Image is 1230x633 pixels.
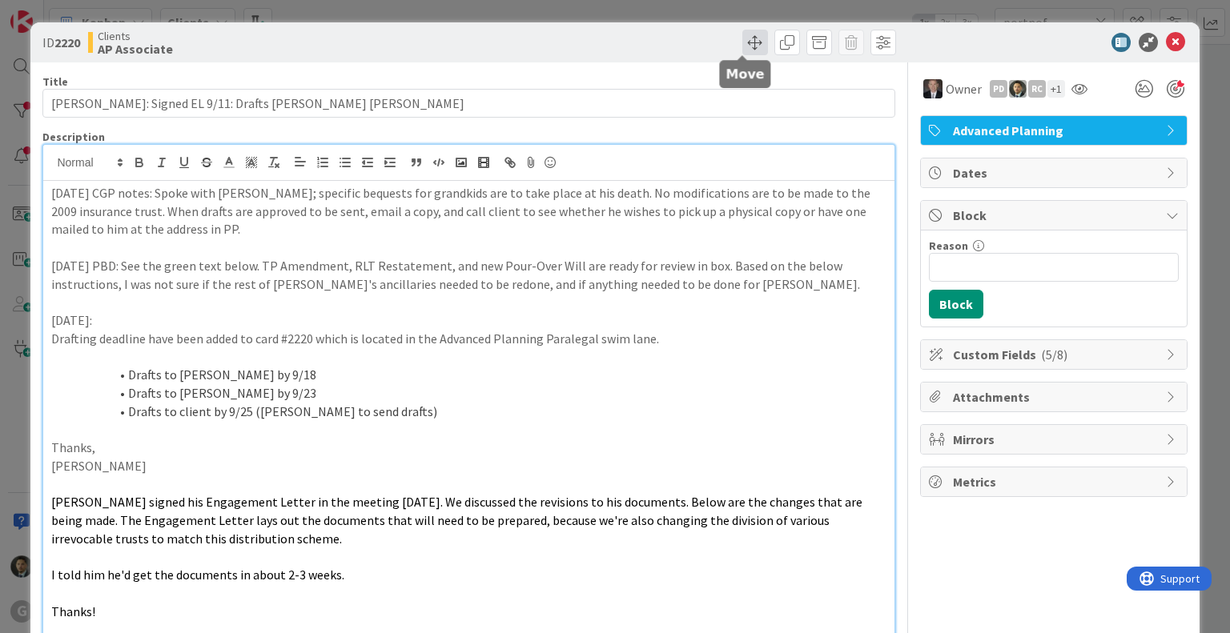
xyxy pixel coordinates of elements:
h5: Move [726,66,764,82]
p: [DATE] CGP notes: Spoke with [PERSON_NAME]; specific bequests for grandkids are to take place at ... [51,184,886,238]
div: + 1 [1047,80,1065,98]
span: Attachments [953,387,1158,407]
span: Advanced Planning [953,121,1158,140]
input: type card name here... [42,89,894,118]
p: [DATE]: [51,311,886,330]
div: RC [1028,80,1046,98]
span: Thanks! [51,603,95,619]
span: Clients [98,30,173,42]
span: Mirrors [953,430,1158,449]
span: [PERSON_NAME] signed his Engagement Letter in the meeting [DATE]. We discussed the revisions to h... [51,494,865,546]
span: I told him he'd get the documents in about 2-3 weeks. [51,567,344,583]
b: 2220 [54,34,80,50]
span: Dates [953,163,1158,182]
img: CG [1009,80,1027,98]
p: [PERSON_NAME] [51,457,886,475]
b: AP Associate [98,42,173,55]
span: Description [42,130,105,144]
span: Metrics [953,472,1158,491]
img: BG [923,79,943,98]
p: [DATE] PBD: See the green text below. TP Amendment, RLT Restatement, and new Pour-Over Will are r... [51,257,886,293]
span: Support [34,2,73,22]
label: Reason [929,238,968,253]
li: Drafts to [PERSON_NAME] by 9/18 [70,366,886,384]
div: PD [990,80,1007,98]
p: Thanks, [51,439,886,457]
span: ( 5/8 ) [1041,347,1067,363]
p: Drafting deadline have been added to card #2220 which is located in the Advanced Planning Paraleg... [51,330,886,348]
span: Custom Fields [953,345,1158,364]
li: Drafts to [PERSON_NAME] by 9/23 [70,384,886,403]
span: Owner [946,79,982,98]
span: ID [42,33,80,52]
label: Title [42,74,68,89]
button: Block [929,290,983,319]
li: Drafts to client by 9/25 ([PERSON_NAME] to send drafts) [70,403,886,421]
span: Block [953,206,1158,225]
